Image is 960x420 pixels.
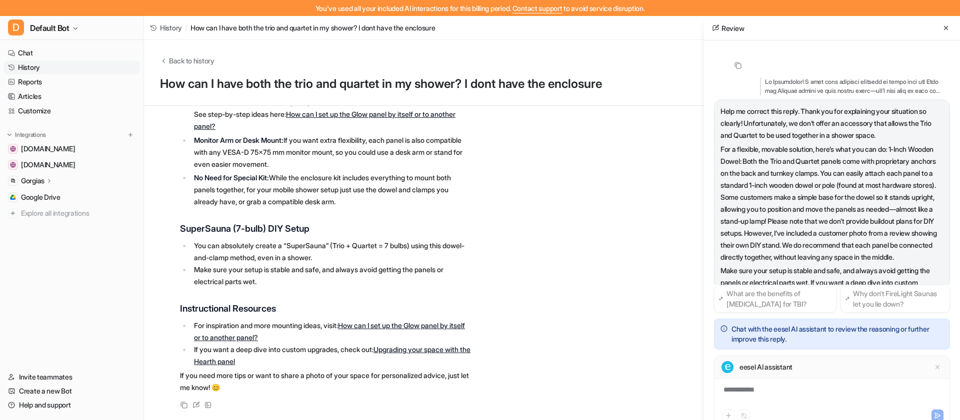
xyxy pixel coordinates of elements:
[4,370,139,384] a: Invite teammates
[30,21,69,35] span: Default Bot
[21,205,135,221] span: Explore all integrations
[180,370,472,394] p: If you need more tips or want to share a photo of your space for personalized advice, just let me...
[4,190,139,204] a: Google DriveGoogle Drive
[160,77,794,91] h1: How can I have both the trio and quartet in my shower? I dont have the enclosure
[4,158,139,172] a: sauna.space[DOMAIN_NAME]
[194,136,283,144] strong: Monitor Arm or Desk Mount:
[4,130,49,140] button: Integrations
[720,143,943,263] p: For a flexible, movable solution, here’s what you can do: 1-Inch Wooden Dowel: Both the Trio and ...
[190,22,435,33] span: How can I have both the trio and quartet in my shower? I dont have the enclosure
[194,172,472,208] p: While the enclosure kit includes everything to mount both panels together, for your mobile shower...
[127,131,134,138] img: menu_add.svg
[180,222,472,236] h3: SuperSauna (7-bulb) DIY Setup
[10,146,16,152] img: help.sauna.space
[160,22,182,33] span: History
[8,19,24,35] span: D
[180,302,472,316] h3: Instructional Resources
[739,362,792,372] p: eesel AI assistant
[512,4,562,12] span: Contact support
[21,160,75,170] span: [DOMAIN_NAME]
[15,131,46,139] p: Integrations
[4,75,139,89] a: Reports
[10,194,16,200] img: Google Drive
[731,324,943,344] p: Chat with the eesel AI assistant to review the reasoning or further improve this reply.
[10,162,16,168] img: sauna.space
[4,60,139,74] a: History
[21,144,75,154] span: [DOMAIN_NAME]
[840,285,950,313] button: Why don't FireLight Saunas let you lie down?
[720,265,943,313] p: Make sure your setup is stable and safe, and always avoid getting the panels or electrical parts ...
[4,142,139,156] a: help.sauna.space[DOMAIN_NAME]
[191,320,472,344] li: For inspiration and more mounting ideas, visit:
[4,398,139,412] a: Help and support
[160,55,214,66] button: Back to history
[21,176,44,186] p: Gorgias
[4,46,139,60] a: Chat
[194,134,472,170] p: If you want extra flexibility, each panel is also compatible with any VESA-D 75×75 mm monitor mou...
[191,240,472,264] li: You can absolutely create a “SuperSauna” (Trio + Quartet = 7 bulbs) using this dowel-and-clamp me...
[720,105,943,141] p: Help me correct this reply. Thank you for explaining your situation so clearly! Unfortunately, we...
[10,178,16,184] img: Gorgias
[4,89,139,103] a: Articles
[4,384,139,398] a: Create a new Bot
[185,22,187,33] span: /
[191,344,472,368] li: If you want a deep dive into custom upgrades, check out:
[169,55,214,66] span: Back to history
[8,208,18,218] img: explore all integrations
[760,77,950,95] p: Lo Ipsumdolor! S amet cons adipisci elitsedd ei tempo inci utl Etdo mag Aliquae admini ve quis no...
[21,192,60,202] span: Google Drive
[6,131,13,138] img: expand menu
[194,110,455,130] a: How can I set up the Glow panel by itself or to another panel?
[194,173,269,182] strong: No Need for Special Kit:
[191,264,472,288] li: Make sure your setup is stable and safe, and always avoid getting the panels or electrical parts ...
[150,22,182,33] a: History
[4,206,139,220] a: Explore all integrations
[4,104,139,118] a: Customize
[714,285,836,313] button: What are the benefits of [MEDICAL_DATA] for TBI?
